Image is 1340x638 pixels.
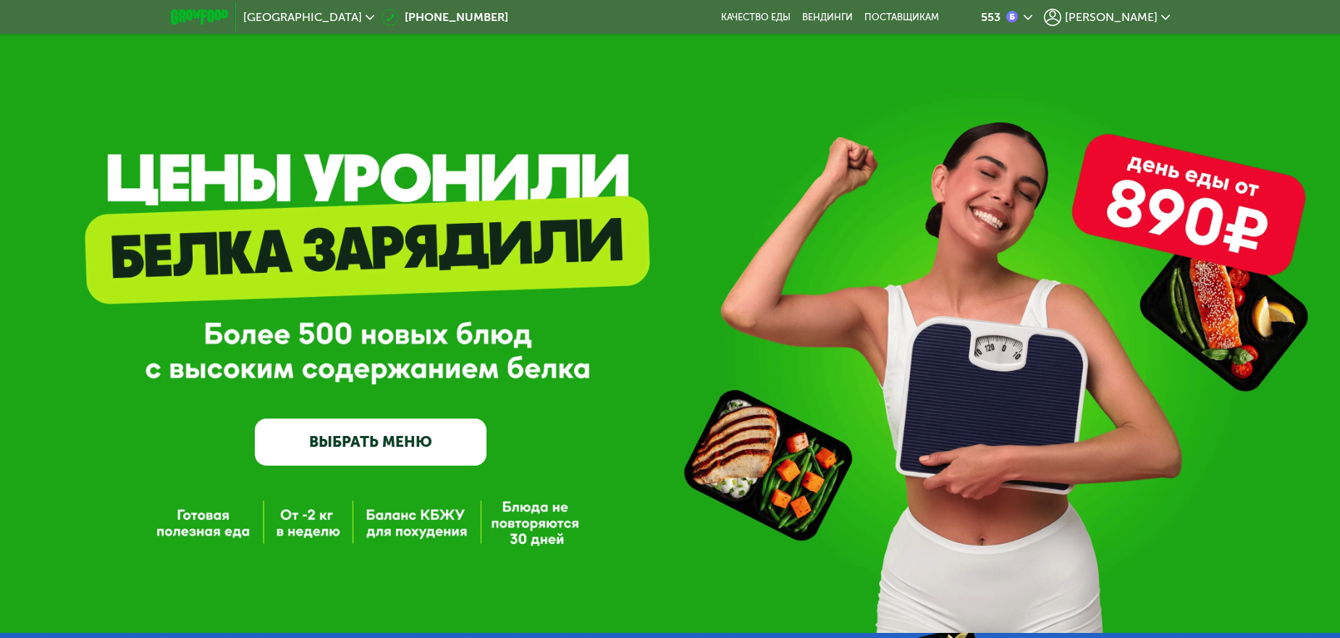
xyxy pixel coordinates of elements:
span: [PERSON_NAME] [1065,12,1158,23]
a: [PHONE_NUMBER] [382,9,508,26]
span: [GEOGRAPHIC_DATA] [243,12,362,23]
a: ВЫБРАТЬ МЕНЮ [255,419,486,465]
div: поставщикам [864,12,939,23]
div: 553 [981,12,1000,23]
a: Качество еды [721,12,791,23]
a: Вендинги [802,12,853,23]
